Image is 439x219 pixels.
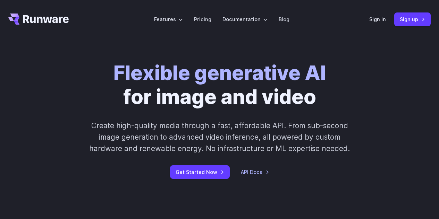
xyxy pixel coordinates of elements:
a: Sign up [394,12,431,26]
label: Documentation [222,15,268,23]
label: Features [154,15,183,23]
a: Pricing [194,15,211,23]
a: Get Started Now [170,165,230,179]
a: Sign in [369,15,386,23]
strong: Flexible generative AI [113,61,326,85]
p: Create high-quality media through a fast, affordable API. From sub-second image generation to adv... [84,120,355,155]
h1: for image and video [113,61,326,109]
a: Blog [279,15,289,23]
a: Go to / [8,14,69,25]
a: API Docs [241,168,269,176]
